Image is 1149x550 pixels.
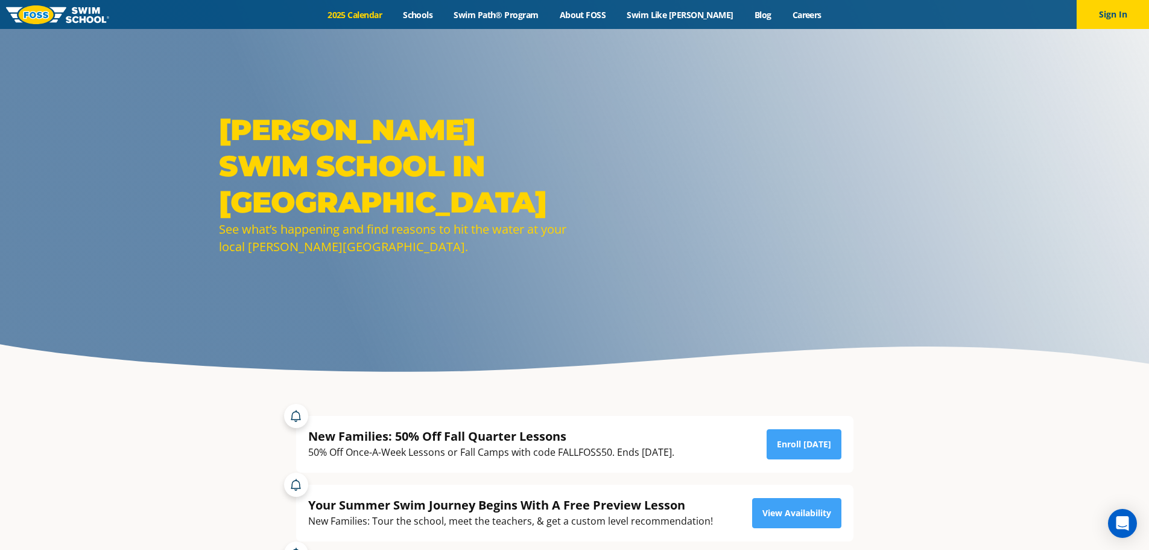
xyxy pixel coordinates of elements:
a: Swim Like [PERSON_NAME] [616,9,744,21]
a: Careers [782,9,832,21]
a: Swim Path® Program [443,9,549,21]
a: Blog [744,9,782,21]
div: Open Intercom Messenger [1108,509,1137,538]
div: See what’s happening and find reasons to hit the water at your local [PERSON_NAME][GEOGRAPHIC_DATA]. [219,220,569,255]
div: New Families: Tour the school, meet the teachers, & get a custom level recommendation! [308,513,713,529]
h1: [PERSON_NAME] Swim School in [GEOGRAPHIC_DATA] [219,112,569,220]
a: 2025 Calendar [317,9,393,21]
a: View Availability [752,498,841,528]
img: FOSS Swim School Logo [6,5,109,24]
a: About FOSS [549,9,616,21]
div: Your Summer Swim Journey Begins With A Free Preview Lesson [308,497,713,513]
a: Schools [393,9,443,21]
div: 50% Off Once-A-Week Lessons or Fall Camps with code FALLFOSS50. Ends [DATE]. [308,444,674,461]
div: New Families: 50% Off Fall Quarter Lessons [308,428,674,444]
a: Enroll [DATE] [767,429,841,459]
